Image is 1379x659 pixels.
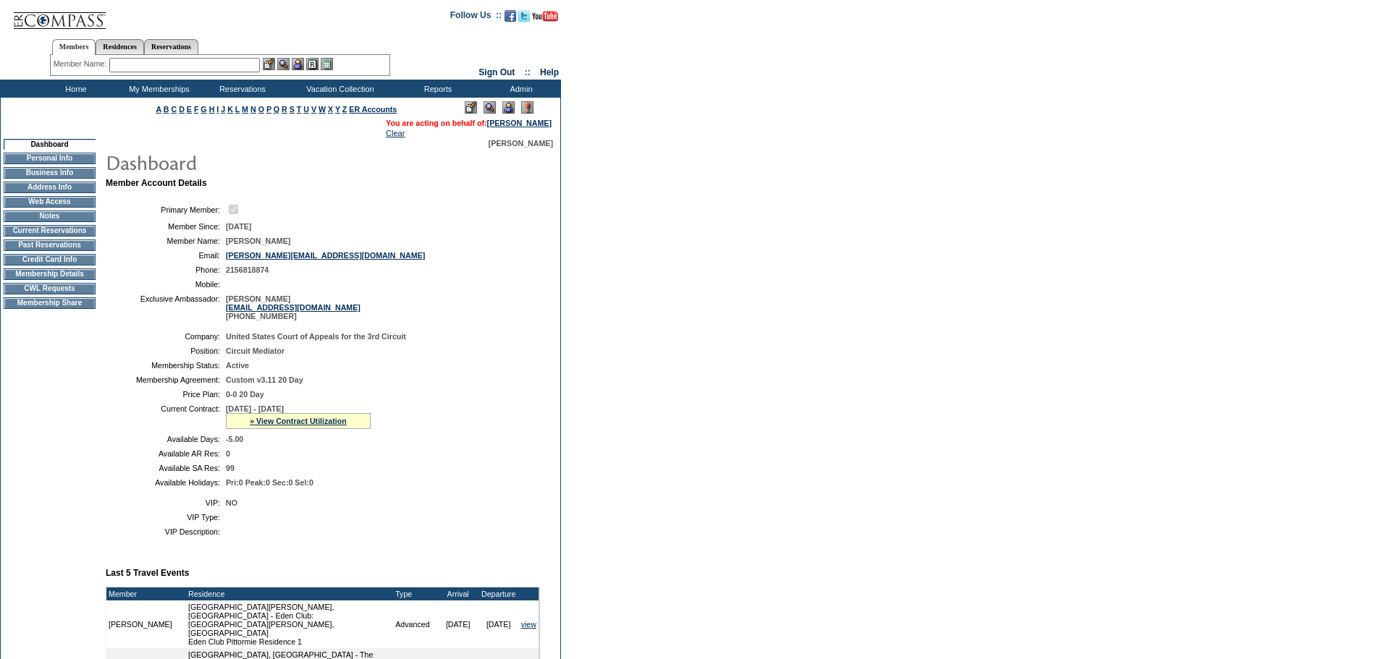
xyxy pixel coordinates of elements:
[242,105,248,114] a: M
[297,105,302,114] a: T
[226,346,284,355] span: Circuit Mediator
[349,105,397,114] a: ER Accounts
[52,39,96,55] a: Members
[33,80,116,98] td: Home
[4,239,96,251] td: Past Reservations
[179,105,185,114] a: D
[227,105,233,114] a: K
[290,105,295,114] a: S
[282,105,287,114] a: R
[525,67,531,77] span: ::
[106,600,186,648] td: [PERSON_NAME]
[226,222,251,231] span: [DATE]
[4,182,96,193] td: Address Info
[235,105,240,114] a: L
[505,14,516,23] a: Become our fan on Facebook
[226,294,360,320] span: [PERSON_NAME] [PHONE_NUMBER]
[532,14,558,23] a: Subscribe to our YouTube Channel
[111,478,220,487] td: Available Holidays:
[395,80,478,98] td: Reports
[386,119,552,127] span: You are acting on behalf of:
[478,80,561,98] td: Admin
[521,620,536,629] a: view
[328,105,333,114] a: X
[311,105,316,114] a: V
[465,101,477,114] img: Edit Mode
[199,80,282,98] td: Reservations
[226,303,360,312] a: [EMAIL_ADDRESS][DOMAIN_NAME]
[111,237,220,245] td: Member Name:
[489,139,553,148] span: [PERSON_NAME]
[505,10,516,22] img: Become our fan on Facebook
[96,39,144,54] a: Residences
[450,9,502,26] td: Follow Us ::
[438,600,478,648] td: [DATE]
[111,464,220,472] td: Available SA Res:
[263,58,275,70] img: b_edit.gif
[306,58,319,70] img: Reservations
[111,498,220,507] td: VIP:
[111,203,220,216] td: Primary Member:
[4,268,96,280] td: Membership Details
[171,105,177,114] a: C
[342,105,347,114] a: Z
[478,587,519,600] td: Departure
[319,105,326,114] a: W
[226,390,264,399] span: 0-0 20 Day
[4,153,96,164] td: Personal Info
[393,587,437,600] td: Type
[226,498,237,507] span: NO
[521,101,534,114] img: Log Concern/Member Elevation
[226,375,303,384] span: Custom v3.11 20 Day
[111,449,220,458] td: Available AR Res:
[303,105,309,114] a: U
[4,139,96,150] td: Dashboard
[186,587,393,600] td: Residence
[292,58,304,70] img: Impersonate
[518,14,530,23] a: Follow us on Twitter
[226,251,425,260] a: [PERSON_NAME][EMAIL_ADDRESS][DOMAIN_NAME]
[111,222,220,231] td: Member Since:
[540,67,559,77] a: Help
[111,527,220,536] td: VIP Description:
[487,119,552,127] a: [PERSON_NAME]
[111,265,220,274] td: Phone:
[478,600,519,648] td: [DATE]
[321,58,333,70] img: b_calculator.gif
[209,105,215,114] a: H
[111,390,220,399] td: Price Plan:
[502,101,515,114] img: Impersonate
[105,148,395,177] img: pgTtlDashboard.gif
[4,211,96,222] td: Notes
[4,283,96,294] td: CWL Requests
[54,58,109,70] div: Member Name:
[226,449,230,458] span: 0
[106,568,189,578] b: Last 5 Travel Events
[111,404,220,429] td: Current Contract:
[201,105,206,114] a: G
[111,435,220,443] td: Available Days:
[4,225,96,237] td: Current Reservations
[111,251,220,260] td: Email:
[187,105,192,114] a: E
[4,196,96,208] td: Web Access
[111,294,220,320] td: Exclusive Ambassador:
[111,346,220,355] td: Position:
[386,129,405,137] a: Clear
[274,105,279,114] a: Q
[226,404,284,413] span: [DATE] - [DATE]
[226,332,406,341] span: United States Court of Appeals for the 3rd Circuit
[116,80,199,98] td: My Memberships
[484,101,496,114] img: View Mode
[144,39,198,54] a: Reservations
[258,105,264,114] a: O
[393,600,437,648] td: Advanced
[226,237,290,245] span: [PERSON_NAME]
[111,361,220,370] td: Membership Status:
[106,587,186,600] td: Member
[226,361,249,370] span: Active
[250,417,347,425] a: » View Contract Utilization
[478,67,515,77] a: Sign Out
[216,105,219,114] a: I
[518,10,530,22] img: Follow us on Twitter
